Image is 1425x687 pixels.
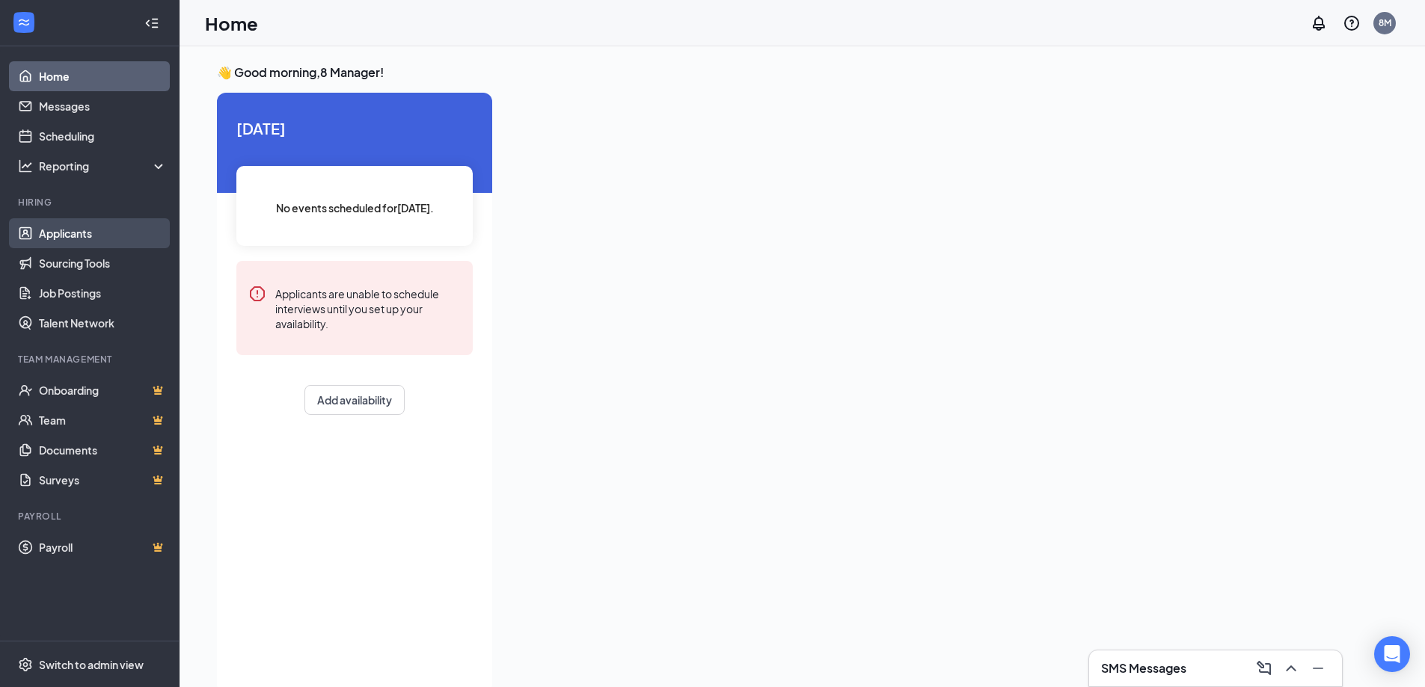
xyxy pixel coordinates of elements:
[1379,16,1391,29] div: 8M
[39,61,167,91] a: Home
[304,385,405,415] button: Add availability
[1306,656,1330,680] button: Minimize
[1279,656,1303,680] button: ChevronUp
[39,308,167,338] a: Talent Network
[18,657,33,672] svg: Settings
[236,117,473,140] span: [DATE]
[39,248,167,278] a: Sourcing Tools
[275,285,461,331] div: Applicants are unable to schedule interviews until you set up your availability.
[1310,14,1328,32] svg: Notifications
[217,64,1342,81] h3: 👋 Good morning, 8 Manager !
[39,278,167,308] a: Job Postings
[276,200,434,216] span: No events scheduled for [DATE] .
[39,158,168,173] div: Reporting
[1309,659,1327,677] svg: Minimize
[1343,14,1361,32] svg: QuestionInfo
[1255,659,1273,677] svg: ComposeMessage
[18,158,33,173] svg: Analysis
[1282,659,1300,677] svg: ChevronUp
[39,435,167,465] a: DocumentsCrown
[39,465,167,495] a: SurveysCrown
[39,121,167,151] a: Scheduling
[1252,656,1276,680] button: ComposeMessage
[39,532,167,562] a: PayrollCrown
[1101,660,1186,677] h3: SMS Messages
[39,375,167,405] a: OnboardingCrown
[144,16,159,31] svg: Collapse
[39,405,167,435] a: TeamCrown
[248,285,266,303] svg: Error
[39,218,167,248] a: Applicants
[39,657,144,672] div: Switch to admin view
[18,353,164,366] div: Team Management
[18,510,164,523] div: Payroll
[205,10,258,36] h1: Home
[18,196,164,209] div: Hiring
[39,91,167,121] a: Messages
[16,15,31,30] svg: WorkstreamLogo
[1374,636,1410,672] div: Open Intercom Messenger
